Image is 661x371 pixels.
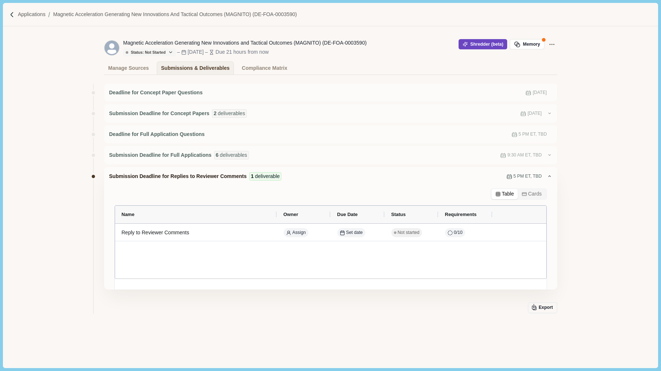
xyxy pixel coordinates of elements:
span: Submission Deadline for Full Applications [109,151,212,159]
span: 0 / 10 [454,230,463,236]
img: Forward slash icon [9,11,15,18]
span: 5 PM ET, TBD [518,131,547,138]
button: Status: Not Started [123,49,176,56]
span: deliverable [255,173,280,180]
span: 5 PM ET, TBD [513,173,542,180]
button: Assign [284,228,308,237]
span: deliverables [220,151,247,159]
span: Status [391,212,406,217]
span: Due Date [337,212,358,217]
span: 2 [214,110,217,117]
button: Application Actions [547,39,557,49]
div: Reply to Reviewer Comments [122,226,270,240]
div: Status: Not Started [126,50,166,55]
span: Deadline for Concept Paper Questions [109,89,203,96]
span: 9:30 AM ET, TBD [508,152,542,159]
button: Table [491,189,518,199]
a: Manage Sources [104,61,153,75]
div: Compliance Matrix [242,62,287,75]
span: Requirements [445,212,477,217]
span: Deadline for Full Application Questions [109,130,205,138]
div: Magnetic Acceleration Generating New Innovations and Tactical Outcomes (MAGNITO) (DE-FOA-0003590) [123,39,366,47]
span: Submission Deadline for Concept Papers [109,110,210,117]
svg: avatar [105,41,119,55]
span: deliverables [218,110,245,117]
button: Export [528,302,557,313]
a: Applications [18,11,46,18]
span: 1 [251,173,254,180]
span: Not started [398,230,419,236]
div: Manage Sources [108,62,149,75]
span: Owner [284,212,298,217]
span: [DATE] [528,110,542,117]
a: Submissions & Deliverables [157,61,234,75]
span: Assign [292,230,306,236]
span: Submission Deadline for Replies to Reviewer Comments [109,173,247,180]
button: Cards [518,189,546,199]
a: Compliance Matrix [238,61,291,75]
div: [DATE] [187,48,204,56]
img: Forward slash icon [45,11,53,18]
span: 6 [216,151,219,159]
span: Set date [346,230,363,236]
button: Shredder (beta) [459,39,507,49]
div: Submissions & Deliverables [161,62,230,75]
button: Memory [510,39,544,49]
div: Due 21 hours from now [216,48,269,56]
button: Set date [337,228,365,237]
div: – [205,48,208,56]
a: Magnetic Acceleration Generating New Innovations and Tactical Outcomes (MAGNITO) (DE-FOA-0003590) [53,11,297,18]
span: Name [122,212,134,217]
div: – [177,48,180,56]
span: [DATE] [533,90,547,96]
